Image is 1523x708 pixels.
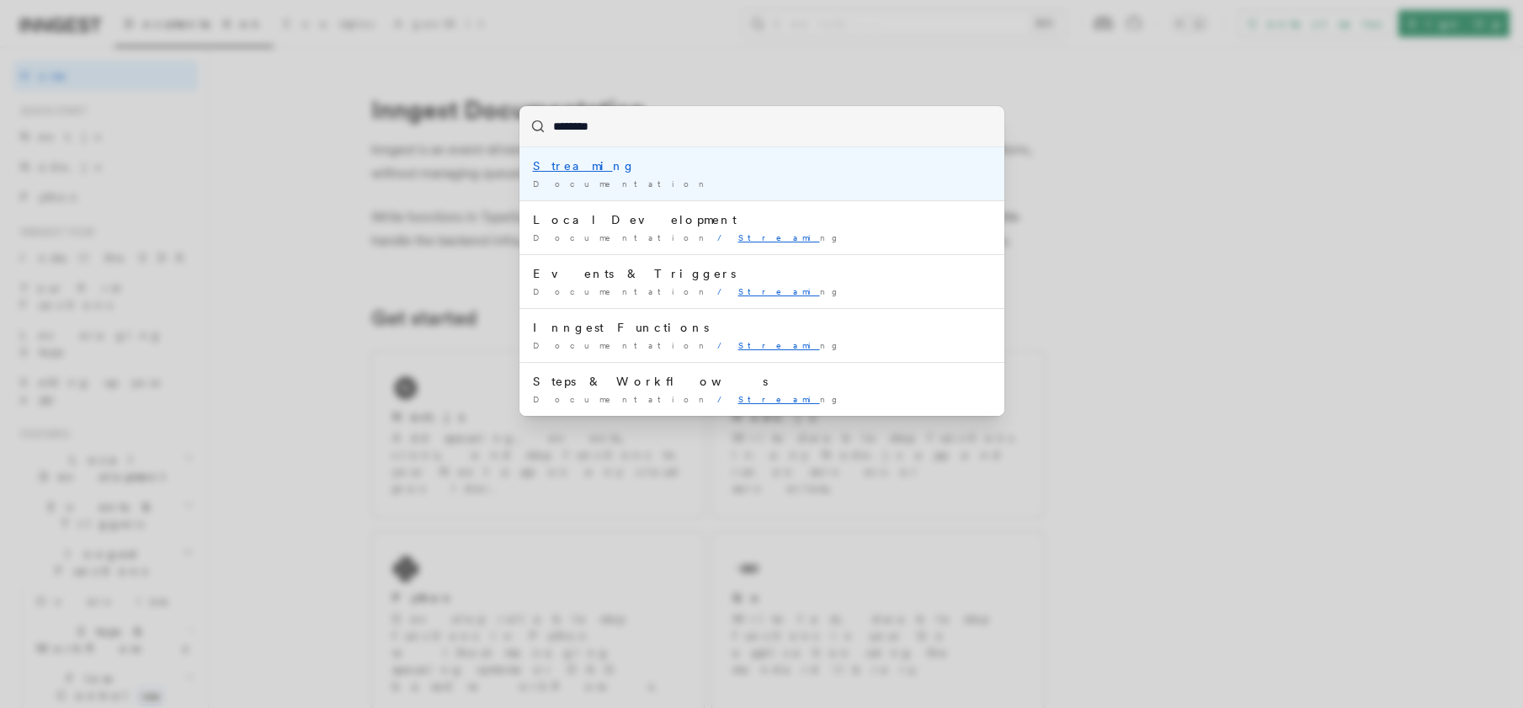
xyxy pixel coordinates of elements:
div: Steps & Workflows [533,373,991,390]
mark: Streami [738,232,820,242]
mark: Streami [738,394,820,404]
span: Documentation [533,232,711,242]
span: / [717,286,732,296]
span: ng [738,394,839,404]
mark: Streami [738,286,820,296]
span: ng [738,340,839,350]
div: Events & Triggers [533,265,991,282]
span: Documentation [533,178,711,189]
span: Documentation [533,340,711,350]
div: Local Development [533,211,991,228]
span: Documentation [533,394,711,404]
span: Documentation [533,286,711,296]
mark: Streami [738,340,820,350]
span: ng [738,286,839,296]
span: / [717,340,732,350]
mark: Streami [533,159,613,173]
span: / [717,232,732,242]
span: ng [738,232,839,242]
span: / [717,394,732,404]
div: ng [533,157,991,174]
div: Inngest Functions [533,319,991,336]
